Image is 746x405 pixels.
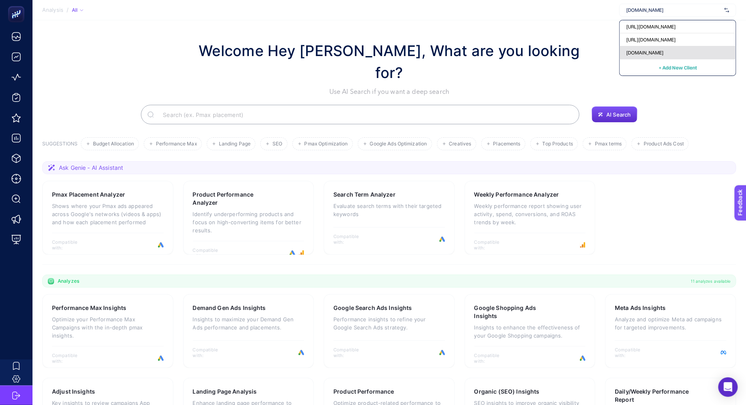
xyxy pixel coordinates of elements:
[474,202,586,226] p: Weekly performance report showing user activity, spend, conversions, and ROAS trends by week.
[193,210,305,234] p: Identify underperforming products and focus on high-converting items for better results.
[333,234,370,245] span: Compatible with:
[183,181,314,255] a: Product Performance AnalyzerIdentify underperforming products and focus on high-converting items ...
[449,141,471,147] span: Creatives
[52,388,95,396] h3: Adjust Insights
[592,106,637,123] button: AI Search
[190,40,588,84] h1: Welcome Hey [PERSON_NAME], What are you looking for?
[42,294,173,368] a: Performance Max InsightsOptimize your Performance Max Campaigns with the in-depth pmax insights.C...
[305,141,348,147] span: Pmax Optimization
[333,304,412,312] h3: Google Search Ads Insights
[474,191,559,199] h3: Weekly Performance Analyzer
[626,7,721,13] input: www.cagri.com
[72,7,83,13] div: All
[333,315,445,331] p: Performance insights to refine your Google Search Ads strategy.
[474,239,511,251] span: Compatible with:
[333,191,396,199] h3: Search Term Analyzer
[193,347,229,358] span: Compatible with:
[465,294,596,368] a: Google Shopping Ads InsightsInsights to enhance the effectiveness of your Google Shopping campaig...
[595,141,622,147] span: Pmax terms
[615,347,651,358] span: Compatible with:
[272,141,282,147] span: SEO
[543,141,573,147] span: Top Products
[5,2,31,9] span: Feedback
[190,87,588,97] p: Use AI Search if you want a deep search
[42,141,78,150] h3: SUGGESTIONS
[219,141,251,147] span: Landing Page
[615,315,727,331] p: Analyze and optimize Meta ad campaigns for targeted improvements.
[42,7,63,13] span: Analysis
[93,141,134,147] span: Budget Allocation
[333,202,445,218] p: Evaluate search terms with their targeted keywords
[52,202,164,226] p: Shows where your Pmax ads appeared across Google's networks (videos & apps) and how each placemen...
[370,141,427,147] span: Google Ads Optimization
[626,24,676,30] span: [URL][DOMAIN_NAME]
[474,353,511,364] span: Compatible with:
[333,388,394,396] h3: Product Performance
[615,388,701,404] h3: Daily/Weekly Performance Report
[193,315,305,331] p: Insights to maximize your Demand Gen Ads performance and placements.
[324,181,455,255] a: Search Term AnalyzerEvaluate search terms with their targeted keywordsCompatible with:
[156,103,573,126] input: Search
[324,294,455,368] a: Google Search Ads InsightsPerformance insights to refine your Google Search Ads strategy.Compatib...
[644,141,684,147] span: Product Ads Cost
[333,347,370,358] span: Compatible with:
[59,164,123,172] span: Ask Genie - AI Assistant
[615,304,666,312] h3: Meta Ads Insights
[659,63,697,72] button: + Add New Client
[626,50,664,56] span: [DOMAIN_NAME]
[724,6,729,14] img: svg%3e
[52,315,164,340] p: Optimize your Performance Max Campaigns with the in-depth pmax insights.
[474,388,540,396] h3: Organic (SEO) Insights
[626,37,676,43] span: [URL][DOMAIN_NAME]
[465,181,596,255] a: Weekly Performance AnalyzerWeekly performance report showing user activity, spend, conversions, a...
[52,191,125,199] h3: Pmax Placement Analyzer
[493,141,521,147] span: Placements
[606,111,631,118] span: AI Search
[474,304,560,320] h3: Google Shopping Ads Insights
[52,353,89,364] span: Compatible with:
[691,278,731,284] span: 11 analyzes available
[52,304,126,312] h3: Performance Max Insights
[183,294,314,368] a: Demand Gen Ads InsightsInsights to maximize your Demand Gen Ads performance and placements.Compat...
[718,377,738,397] div: Open Intercom Messenger
[58,278,79,284] span: Analyzes
[193,247,229,259] span: Compatible with:
[193,388,257,396] h3: Landing Page Analysis
[474,323,586,340] p: Insights to enhance the effectiveness of your Google Shopping campaigns.
[193,304,266,312] h3: Demand Gen Ads Insights
[42,181,173,255] a: Pmax Placement AnalyzerShows where your Pmax ads appeared across Google's networks (videos & apps...
[67,6,69,13] span: /
[156,141,197,147] span: Performance Max
[193,191,279,207] h3: Product Performance Analyzer
[52,239,89,251] span: Compatible with:
[659,65,697,71] span: + Add New Client
[605,294,736,368] a: Meta Ads InsightsAnalyze and optimize Meta ad campaigns for targeted improvements.Compatible with:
